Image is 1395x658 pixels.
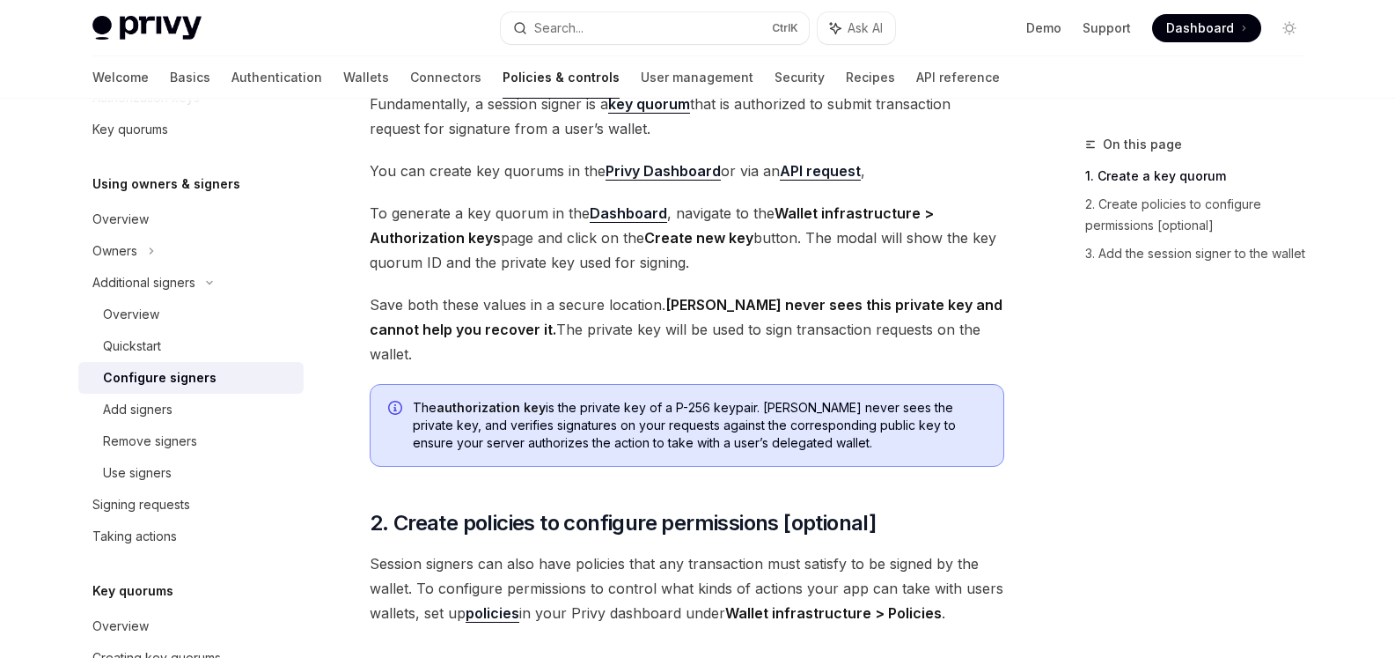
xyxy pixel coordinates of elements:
strong: [PERSON_NAME] never sees this private key and cannot help you recover it. [370,296,1002,338]
a: Overview [78,203,304,235]
svg: Info [388,401,406,418]
a: Signing requests [78,489,304,521]
a: Recipes [846,56,895,99]
a: Demo [1026,19,1061,37]
span: To generate a key quorum in the , navigate to the page and click on the button. The modal will sh... [370,201,1004,275]
div: Configure signers [103,367,217,388]
a: Overview [78,299,304,330]
h5: Using owners & signers [92,174,240,195]
a: Taking actions [78,521,304,552]
button: Ask AI [818,12,895,44]
strong: authorization key [437,400,546,415]
div: Owners [92,240,137,262]
strong: Wallet infrastructure > Policies [725,604,942,622]
div: Overview [92,616,149,637]
div: Quickstart [103,336,161,357]
a: Welcome [92,56,149,99]
a: Basics [170,56,210,99]
div: Additional signers [92,272,195,293]
span: The is the private key of a P-256 keypair. [PERSON_NAME] never sees the private key, and verifies... [413,399,986,452]
a: Policies & controls [503,56,620,99]
a: Support [1083,19,1131,37]
a: Privy Dashboard [606,162,721,181]
div: Overview [103,304,159,325]
a: 2. Create policies to configure permissions [optional] [1085,190,1318,240]
a: Use signers [78,457,304,489]
img: light logo [92,16,202,41]
span: 2. Create policies to configure permissions [optional] [370,509,877,537]
div: Use signers [103,462,172,484]
a: API request [780,162,861,181]
a: User management [641,56,753,99]
a: policies [466,604,519,623]
strong: Create new key [644,229,753,247]
a: Remove signers [78,425,304,457]
a: Dashboard [1152,14,1261,42]
a: Add signers [78,394,304,425]
span: Dashboard [1166,19,1234,37]
a: Overview [78,610,304,642]
a: 3. Add the session signer to the wallet [1085,240,1318,268]
button: Toggle dark mode [1275,14,1303,42]
div: Taking actions [92,526,177,547]
a: Authentication [231,56,322,99]
h5: Key quorums [92,580,173,602]
span: Fundamentally, a session signer is a that is authorized to submit transaction request for signatu... [370,92,1004,141]
a: Dashboard [590,204,667,223]
button: Search...CtrlK [501,12,809,44]
a: key quorum [608,95,690,114]
span: Session signers can also have policies that any transaction must satisfy to be signed by the wall... [370,551,1004,625]
a: Configure signers [78,362,304,394]
span: Save both these values in a secure location. The private key will be used to sign transaction req... [370,292,1004,366]
span: You can create key quorums in the or via an , [370,159,1004,183]
a: API reference [916,56,1000,99]
a: Wallets [343,56,389,99]
div: Add signers [103,399,173,420]
div: Signing requests [92,494,190,515]
a: Connectors [410,56,481,99]
div: Remove signers [103,431,197,452]
div: Overview [92,209,149,230]
a: 1. Create a key quorum [1085,162,1318,190]
span: Ask AI [848,19,883,37]
span: Ctrl K [772,21,798,35]
a: Quickstart [78,330,304,362]
a: Key quorums [78,114,304,145]
div: Search... [534,18,584,39]
span: On this page [1103,134,1182,155]
div: Key quorums [92,119,168,140]
a: Security [775,56,825,99]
